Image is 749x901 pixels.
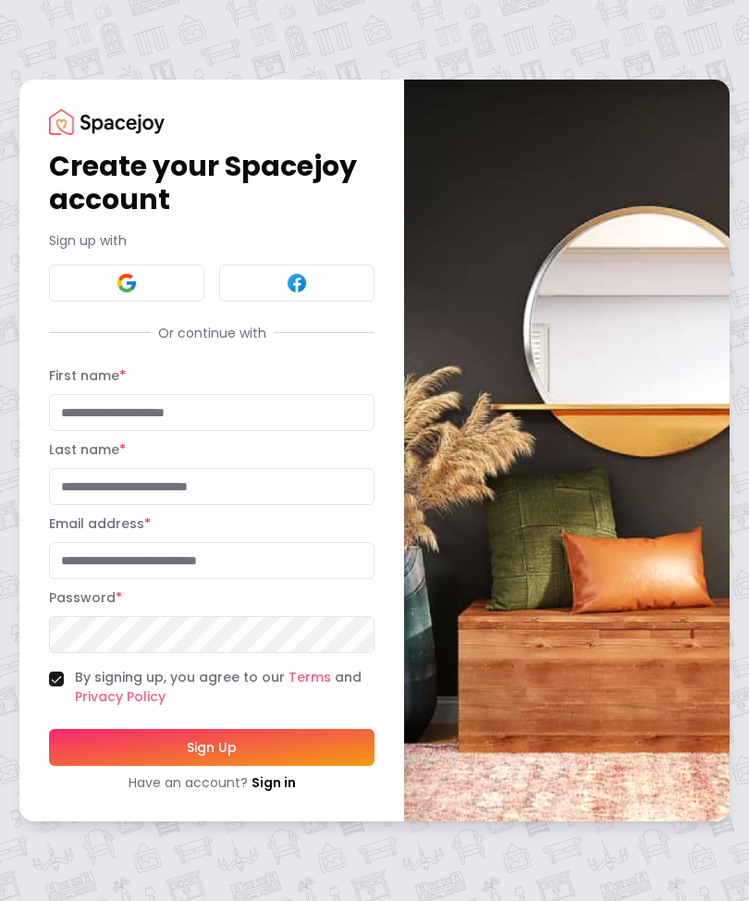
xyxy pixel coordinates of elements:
label: Password [49,588,122,607]
a: Privacy Policy [75,687,166,706]
span: Or continue with [151,324,274,342]
h1: Create your Spacejoy account [49,150,374,216]
a: Terms [289,668,331,686]
label: Last name [49,440,126,459]
button: Sign Up [49,729,374,766]
label: First name [49,366,126,385]
a: Sign in [252,773,296,792]
img: Spacejoy Logo [49,109,165,134]
p: Sign up with [49,231,374,250]
label: By signing up, you agree to our and [75,668,374,707]
label: Email address [49,514,151,533]
div: Have an account? [49,773,374,792]
img: Google signin [116,272,138,294]
img: Facebook signin [286,272,308,294]
img: banner [404,80,730,821]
